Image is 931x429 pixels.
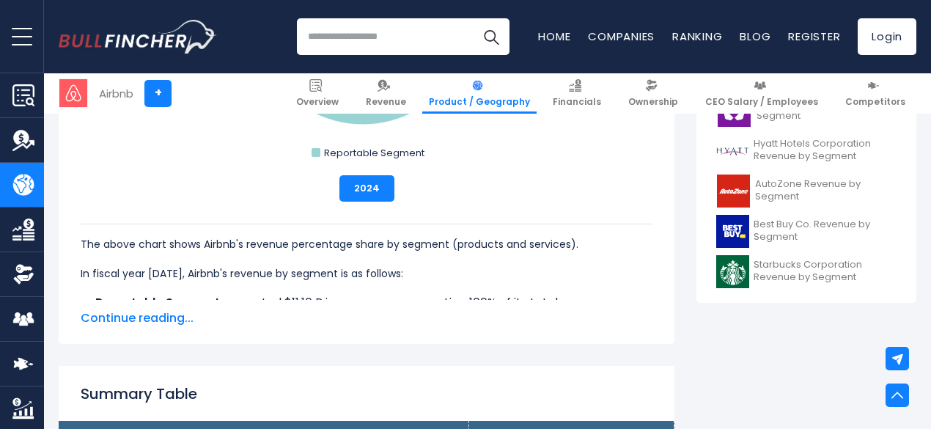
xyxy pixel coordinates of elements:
[858,18,916,55] a: Login
[754,138,897,163] span: Hyatt Hotels Corporation Revenue by Segment
[290,73,345,114] a: Overview
[757,98,897,122] span: Wayfair Revenue by Segment
[81,383,652,405] h2: Summary Table
[538,29,570,44] a: Home
[81,265,652,282] p: In fiscal year [DATE], Airbnb's revenue by segment is as follows:
[705,96,818,108] span: CEO Salary / Employees
[296,96,339,108] span: Overview
[716,215,749,248] img: BBY logo
[754,219,897,243] span: Best Buy Co. Revenue by Segment
[81,294,652,312] li: generated $11.10 B in revenue, representing 100% of its total revenue.
[628,96,678,108] span: Ownership
[324,146,424,160] text: Reportable Segment
[12,263,34,285] img: Ownership
[144,80,172,107] a: +
[716,134,749,167] img: H logo
[716,255,749,288] img: SBUX logo
[81,309,652,327] span: Continue reading...
[473,18,509,55] button: Search
[707,171,905,211] a: AutoZone Revenue by Segment
[59,79,87,107] img: ABNB logo
[755,178,897,203] span: AutoZone Revenue by Segment
[740,29,770,44] a: Blog
[707,252,905,292] a: Starbucks Corporation Revenue by Segment
[588,29,655,44] a: Companies
[707,211,905,252] a: Best Buy Co. Revenue by Segment
[699,73,825,114] a: CEO Salary / Employees
[716,175,751,208] img: AZO logo
[845,96,905,108] span: Competitors
[59,20,216,54] a: Go to homepage
[81,235,652,253] p: The above chart shows Airbnb's revenue percentage share by segment (products and services).
[788,29,840,44] a: Register
[546,73,608,114] a: Financials
[553,96,601,108] span: Financials
[59,20,217,54] img: Bullfincher logo
[99,85,133,102] div: Airbnb
[95,294,220,311] b: Reportable Segment
[622,73,685,114] a: Ownership
[366,96,406,108] span: Revenue
[422,73,537,114] a: Product / Geography
[359,73,413,114] a: Revenue
[81,224,652,364] div: The for Airbnb is the Reportable Segment, which represents 100% of its total revenue. The for Air...
[707,131,905,171] a: Hyatt Hotels Corporation Revenue by Segment
[429,96,530,108] span: Product / Geography
[672,29,722,44] a: Ranking
[839,73,912,114] a: Competitors
[339,175,394,202] button: 2024
[754,259,897,284] span: Starbucks Corporation Revenue by Segment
